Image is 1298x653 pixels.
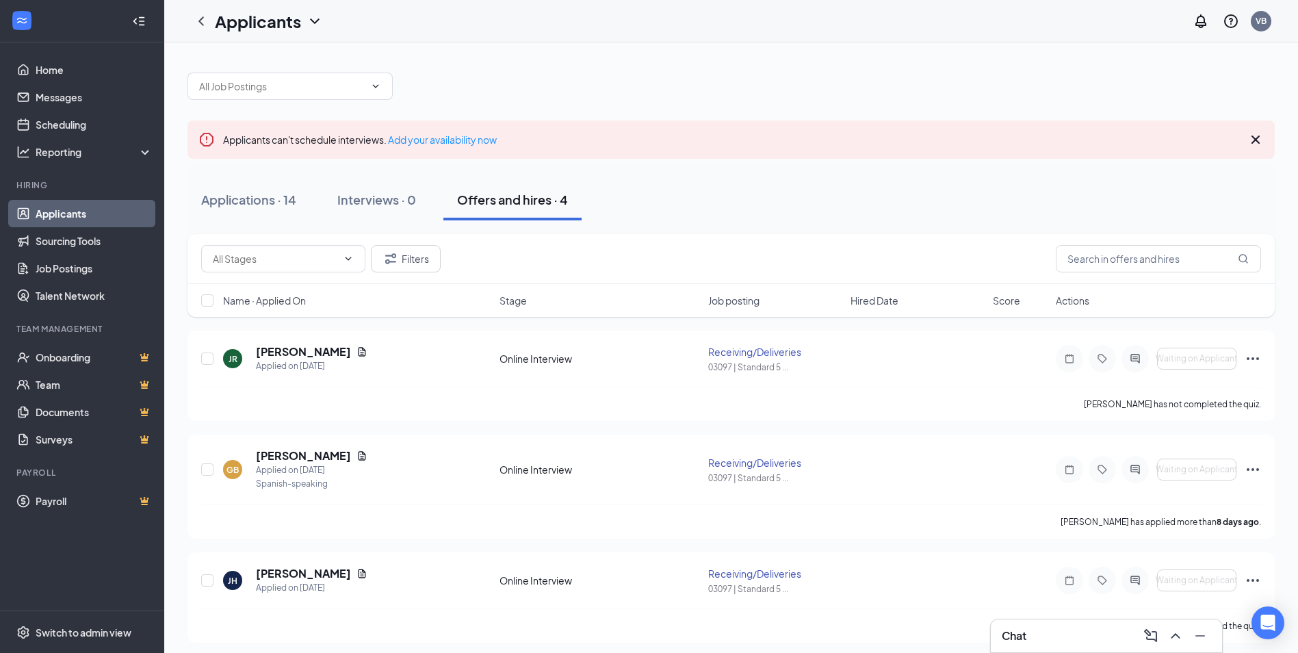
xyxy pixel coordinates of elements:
div: Receiving/Deliveries [708,567,842,580]
div: Switch to admin view [36,626,131,639]
div: Payroll [16,467,150,478]
div: Hiring [16,179,150,191]
svg: Analysis [16,145,30,159]
svg: Ellipses [1245,572,1261,589]
svg: Document [356,346,367,357]
svg: QuestionInfo [1223,13,1239,29]
div: GB [226,464,239,476]
span: Score [993,294,1020,307]
div: 03097 | Standard 5 ... [708,583,842,595]
b: 8 days ago [1217,517,1259,527]
svg: MagnifyingGlass [1238,253,1249,264]
span: Waiting on Applicant [1156,465,1238,474]
div: Team Management [16,323,150,335]
div: Online Interview [499,463,701,476]
svg: Error [198,131,215,148]
div: Receiving/Deliveries [708,456,842,470]
div: Offers and hires · 4 [457,191,568,208]
div: Receiving/Deliveries [708,345,842,359]
svg: ChevronUp [1167,628,1184,644]
svg: Notifications [1193,13,1209,29]
svg: Filter [382,251,399,267]
input: All Job Postings [199,79,365,94]
p: [PERSON_NAME] has not completed the quiz. [1084,398,1261,410]
input: All Stages [213,251,337,266]
h5: [PERSON_NAME] [256,448,351,463]
span: Hired Date [851,294,898,307]
div: Applications · 14 [201,191,296,208]
span: Actions [1056,294,1089,307]
a: Sourcing Tools [36,227,153,255]
span: Name · Applied On [223,294,306,307]
svg: Tag [1094,575,1111,586]
a: TeamCrown [36,371,153,398]
a: Home [36,56,153,84]
button: Filter Filters [371,245,441,272]
a: Job Postings [36,255,153,282]
button: ComposeMessage [1140,625,1162,647]
svg: ActiveChat [1127,353,1143,364]
svg: Settings [16,626,30,639]
svg: ChevronDown [370,81,381,92]
div: 03097 | Standard 5 ... [708,472,842,484]
span: Waiting on Applicant [1156,576,1238,585]
svg: ChevronDown [343,253,354,264]
span: Applicants can't schedule interviews. [223,133,497,146]
h1: Applicants [215,10,301,33]
div: Reporting [36,145,153,159]
div: Open Intercom Messenger [1251,606,1284,639]
h5: [PERSON_NAME] [256,566,351,581]
a: Messages [36,84,153,111]
a: Applicants [36,200,153,227]
span: Stage [499,294,527,307]
button: Waiting on Applicant [1157,459,1236,481]
div: VB [1256,15,1267,27]
div: JR [229,353,237,365]
div: Interviews · 0 [337,191,416,208]
svg: ChevronLeft [193,13,209,29]
h5: [PERSON_NAME] [256,344,351,359]
div: Spanish-speaking [256,477,367,491]
svg: ActiveChat [1127,464,1143,475]
button: Waiting on Applicant [1157,569,1236,591]
h3: Chat [1002,628,1026,643]
a: SurveysCrown [36,426,153,453]
button: ChevronUp [1165,625,1186,647]
div: Applied on [DATE] [256,359,367,373]
svg: Minimize [1192,628,1208,644]
div: Applied on [DATE] [256,463,367,477]
span: Waiting on Applicant [1156,354,1238,363]
input: Search in offers and hires [1056,245,1261,272]
a: DocumentsCrown [36,398,153,426]
a: PayrollCrown [36,487,153,515]
svg: Tag [1094,464,1111,475]
svg: ActiveChat [1127,575,1143,586]
p: [PERSON_NAME] has applied more than . [1061,516,1261,528]
svg: Tag [1094,353,1111,364]
div: JH [228,575,237,587]
svg: ComposeMessage [1143,628,1159,644]
svg: Note [1061,353,1078,364]
svg: ChevronDown [307,13,323,29]
button: Minimize [1189,625,1211,647]
div: Applied on [DATE] [256,581,367,595]
a: Add your availability now [388,133,497,146]
a: OnboardingCrown [36,344,153,371]
svg: Note [1061,575,1078,586]
div: Online Interview [499,352,701,366]
svg: Ellipses [1245,461,1261,478]
svg: Document [356,568,367,579]
div: Online Interview [499,574,701,587]
button: Waiting on Applicant [1157,348,1236,370]
svg: Document [356,450,367,461]
svg: WorkstreamLogo [15,14,29,27]
a: Scheduling [36,111,153,138]
svg: Collapse [132,14,146,28]
div: 03097 | Standard 5 ... [708,361,842,373]
svg: Note [1061,464,1078,475]
a: Talent Network [36,282,153,309]
span: Job posting [708,294,760,307]
svg: Ellipses [1245,350,1261,367]
svg: Cross [1247,131,1264,148]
